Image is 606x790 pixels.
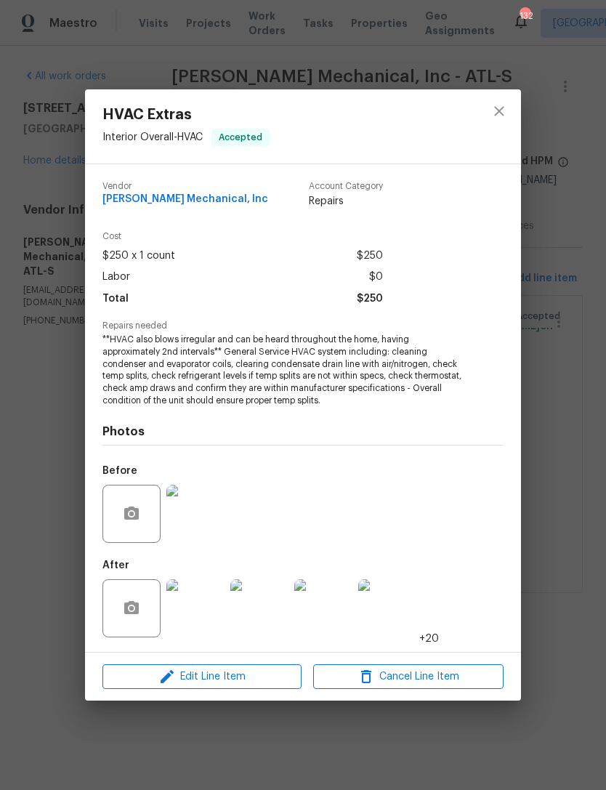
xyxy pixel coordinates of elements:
span: Vendor [102,182,268,191]
span: Interior Overall - HVAC [102,132,203,142]
span: Cost [102,232,383,241]
button: close [482,94,517,129]
span: HVAC Extras [102,107,270,123]
span: **HVAC also blows irregular and can be heard throughout the home, having approximately 2nd interv... [102,334,464,407]
span: $0 [369,267,383,288]
h5: Before [102,466,137,476]
span: Total [102,289,129,310]
h4: Photos [102,424,504,439]
span: $250 x 1 count [102,246,175,267]
span: Accepted [213,130,268,145]
h5: After [102,560,129,571]
span: +20 [419,632,439,646]
span: $250 [357,246,383,267]
span: Repairs [309,194,383,209]
span: Repairs needed [102,321,504,331]
button: Cancel Line Item [313,664,504,690]
span: Edit Line Item [107,668,297,686]
span: Labor [102,267,130,288]
span: Cancel Line Item [318,668,499,686]
span: Account Category [309,182,383,191]
button: Edit Line Item [102,664,302,690]
span: $250 [357,289,383,310]
div: 132 [520,9,530,23]
span: [PERSON_NAME] Mechanical, Inc [102,194,268,205]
